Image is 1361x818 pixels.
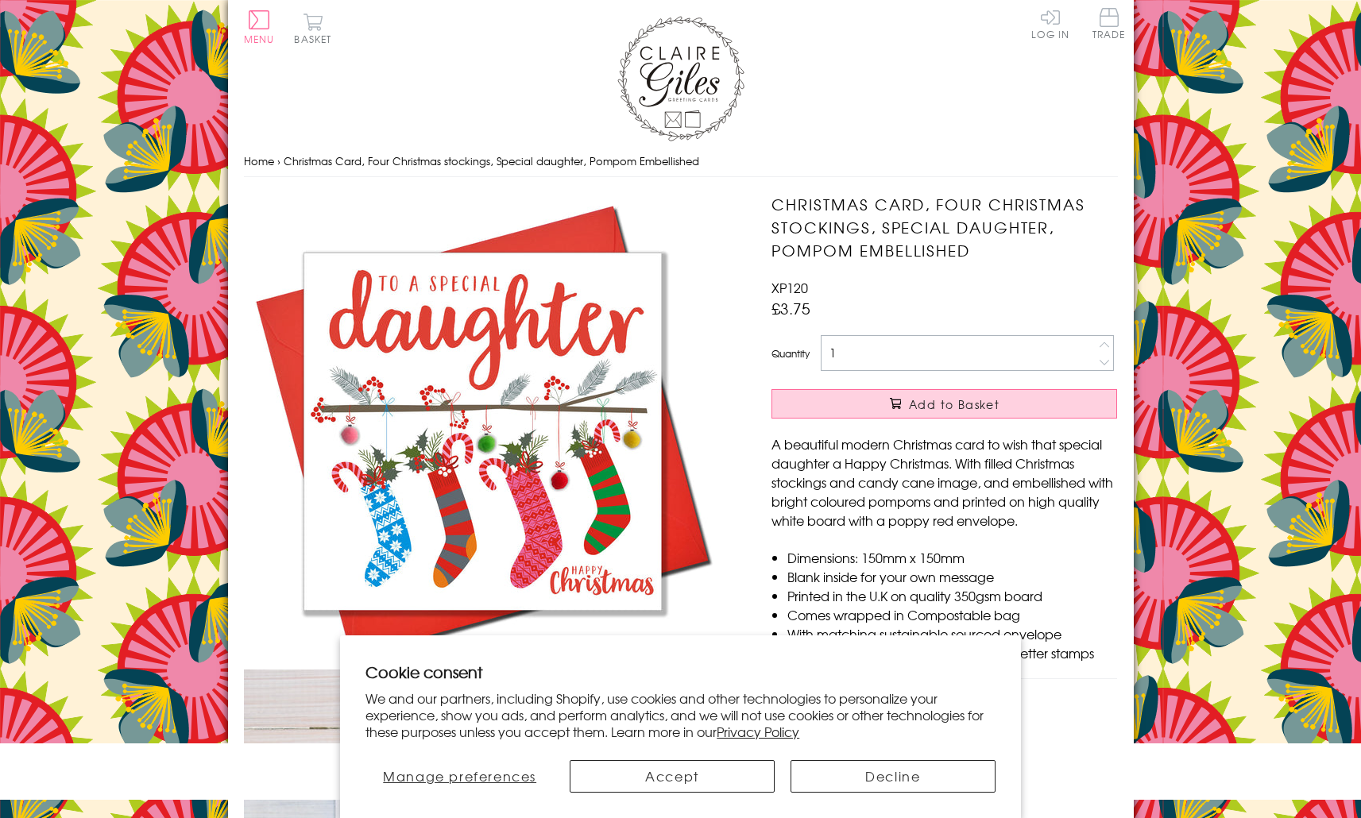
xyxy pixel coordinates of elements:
span: Menu [244,32,275,46]
a: Privacy Policy [717,722,799,741]
button: Basket [292,13,335,44]
span: › [277,153,280,168]
li: Comes wrapped in Compostable bag [787,605,1117,624]
h2: Cookie consent [365,661,996,683]
button: Decline [791,760,996,793]
p: A beautiful modern Christmas card to wish that special daughter a Happy Christmas. With filled Ch... [771,434,1117,530]
button: Menu [244,10,275,44]
button: Manage preferences [365,760,554,793]
p: We and our partners, including Shopify, use cookies and other technologies to personalize your ex... [365,690,996,739]
span: Add to Basket [909,396,999,412]
img: Christmas Card, Four Christmas stockings, Special daughter, Pompom Embellished [244,193,721,669]
button: Accept [570,760,775,793]
a: Log In [1031,8,1069,39]
span: XP120 [771,278,808,297]
label: Quantity [771,346,810,361]
li: With matching sustainable sourced envelope [787,624,1117,643]
li: Printed in the U.K on quality 350gsm board [787,586,1117,605]
a: Home [244,153,274,168]
button: Add to Basket [771,389,1117,419]
li: Blank inside for your own message [787,567,1117,586]
nav: breadcrumbs [244,145,1118,178]
span: Trade [1092,8,1126,39]
img: Claire Giles Greetings Cards [617,16,744,141]
li: Dimensions: 150mm x 150mm [787,548,1117,567]
span: Christmas Card, Four Christmas stockings, Special daughter, Pompom Embellished [284,153,699,168]
span: Manage preferences [383,766,536,785]
span: £3.75 [771,297,810,319]
a: Trade [1092,8,1126,42]
h1: Christmas Card, Four Christmas stockings, Special daughter, Pompom Embellished [771,193,1117,261]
